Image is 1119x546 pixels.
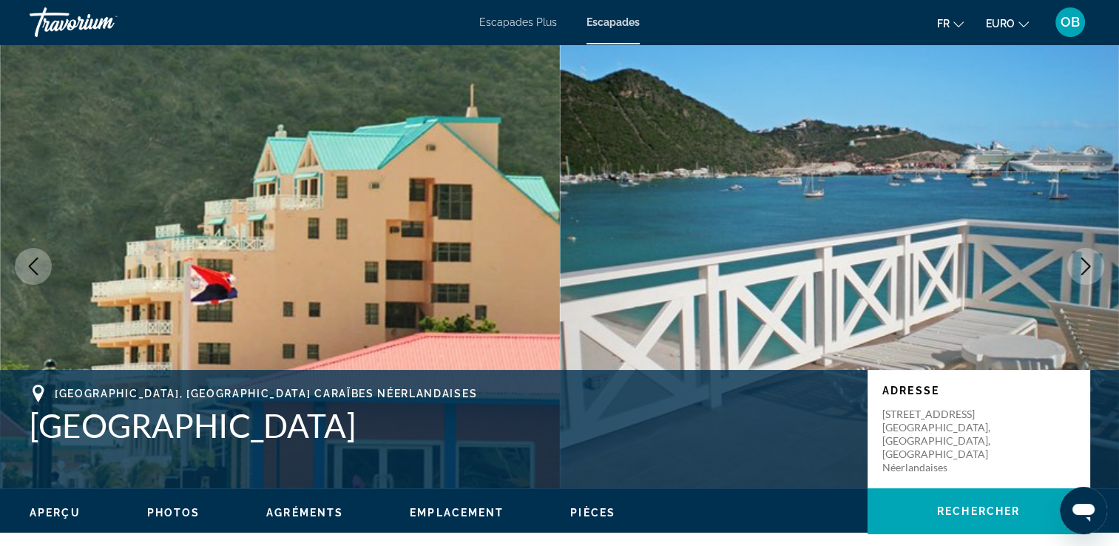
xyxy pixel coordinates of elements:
[55,388,477,400] span: [GEOGRAPHIC_DATA], [GEOGRAPHIC_DATA] Caraïbes néerlandaises
[986,18,1015,30] span: EURO
[570,506,615,519] button: Pièces
[147,507,200,519] span: Photos
[410,506,504,519] button: Emplacement
[30,506,81,519] button: Aperçu
[1060,487,1107,534] iframe: Bouton de lancement de la fenêtre de messagerie
[410,507,504,519] span: Emplacement
[882,385,1075,397] p: Adresse
[868,488,1089,534] button: Rechercher
[937,505,1020,517] span: Rechercher
[882,408,1001,474] p: [STREET_ADDRESS] [GEOGRAPHIC_DATA], [GEOGRAPHIC_DATA], [GEOGRAPHIC_DATA] néerlandaises
[570,507,615,519] span: Pièces
[986,13,1029,34] button: Changer de devise
[586,16,640,28] a: Escapades
[937,18,950,30] span: Fr
[15,248,52,285] button: Image précédente
[30,507,81,519] span: Aperçu
[147,506,200,519] button: Photos
[1067,248,1104,285] button: Image suivante
[1051,7,1089,38] button: Menu utilisateur
[266,506,343,519] button: Agréments
[30,406,853,445] h1: [GEOGRAPHIC_DATA]
[1061,15,1080,30] span: OB
[266,507,343,519] span: Agréments
[479,16,557,28] a: Escapades Plus
[30,3,178,41] a: Travorium
[937,13,964,34] button: Changer la langue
